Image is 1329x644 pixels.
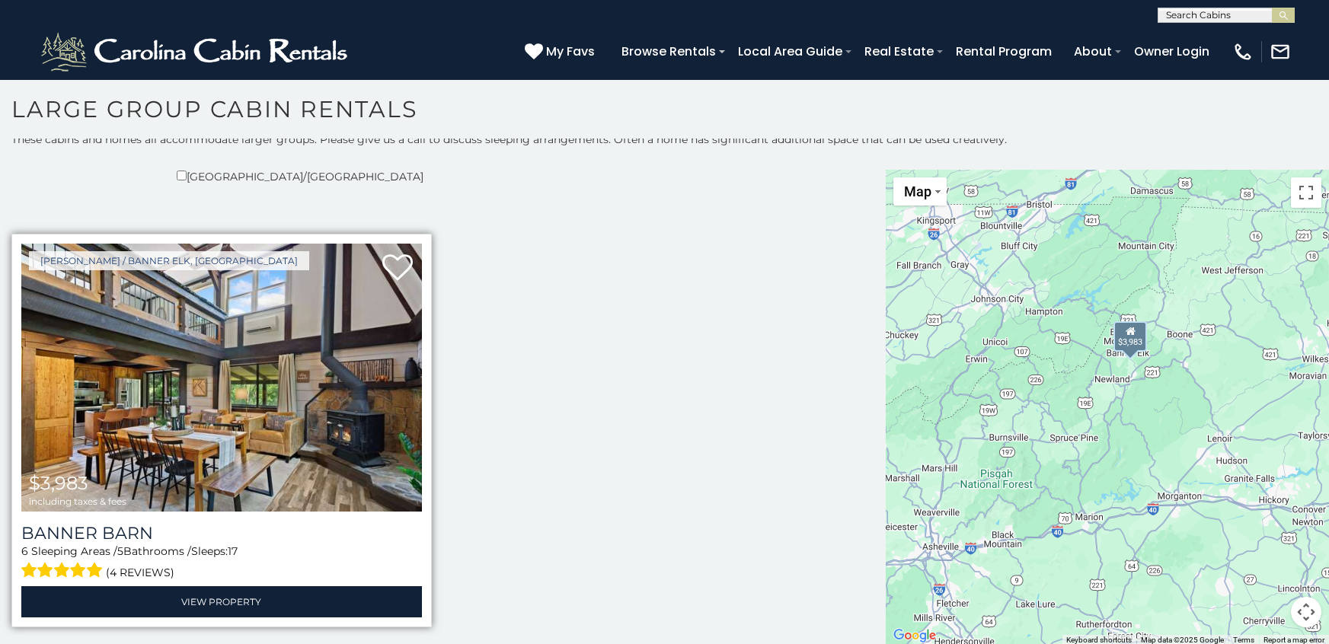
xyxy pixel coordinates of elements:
[546,42,595,61] span: My Favs
[117,544,123,558] span: 5
[29,251,309,270] a: [PERSON_NAME] / Banner Elk, [GEOGRAPHIC_DATA]
[228,544,238,558] span: 17
[29,496,126,506] span: including taxes & fees
[1232,41,1254,62] img: phone-regular-white.png
[1270,41,1291,62] img: mail-regular-white.png
[1233,636,1254,644] a: Terms (opens in new tab)
[21,523,422,544] a: Banner Barn
[21,544,422,582] div: Sleeping Areas / Bathrooms / Sleeps:
[38,29,354,75] img: White-1-2.png
[1066,38,1120,65] a: About
[21,244,422,512] img: Banner Barn
[382,253,413,285] a: Add to favorites
[21,544,28,558] span: 6
[21,586,422,617] a: View Property
[857,38,941,65] a: Real Estate
[614,38,724,65] a: Browse Rentals
[948,38,1059,65] a: Rental Program
[177,167,423,184] div: [GEOGRAPHIC_DATA]/[GEOGRAPHIC_DATA]
[904,183,931,199] span: Map
[525,42,599,62] a: My Favs
[1291,597,1321,627] button: Map camera controls
[21,244,422,512] a: Banner Barn $3,983 including taxes & fees
[1113,321,1147,352] div: $3,983
[1291,177,1321,208] button: Toggle fullscreen view
[893,177,947,206] button: Change map style
[1126,38,1217,65] a: Owner Login
[29,472,88,494] span: $3,983
[107,563,175,582] span: (4 reviews)
[1141,636,1224,644] span: Map data ©2025 Google
[730,38,850,65] a: Local Area Guide
[1264,636,1324,644] a: Report a map error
